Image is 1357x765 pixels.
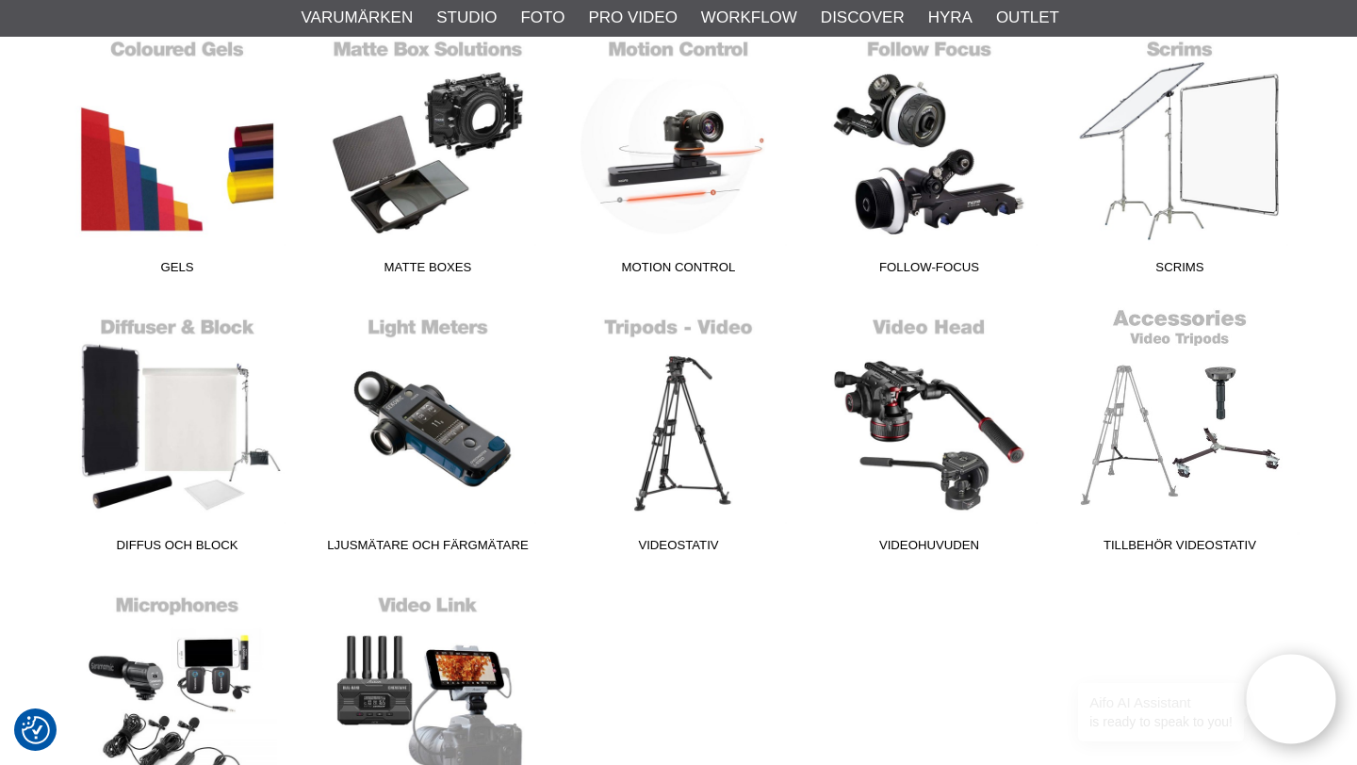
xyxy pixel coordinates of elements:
[1055,29,1305,284] a: Scrims
[804,29,1055,284] a: Follow-Focus
[22,713,50,747] button: Samtyckesinställningar
[520,6,564,30] a: Foto
[302,536,553,562] span: Ljusmätare och Färgmätare
[1089,692,1233,712] h4: Aifo AI Assistant
[52,258,302,284] span: Gels
[928,6,973,30] a: Hyra
[22,716,50,744] img: Revisit consent button
[302,307,553,562] a: Ljusmätare och Färgmätare
[553,536,804,562] span: Videostativ
[52,29,302,284] a: Gels
[52,307,302,562] a: Diffus och Block
[553,307,804,562] a: Videostativ
[821,6,905,30] a: Discover
[553,29,804,284] a: Motion Control
[553,258,804,284] span: Motion Control
[701,6,797,30] a: Workflow
[1078,683,1244,741] div: is ready to speak to you!
[588,6,677,30] a: Pro Video
[804,258,1055,284] span: Follow-Focus
[302,258,553,284] span: Matte Boxes
[804,536,1055,562] span: Videohuvuden
[996,6,1059,30] a: Outlet
[436,6,497,30] a: Studio
[302,29,553,284] a: Matte Boxes
[1055,536,1305,562] span: Tillbehör Videostativ
[52,536,302,562] span: Diffus och Block
[1055,258,1305,284] span: Scrims
[804,307,1055,562] a: Videohuvuden
[302,6,414,30] a: Varumärken
[1055,307,1305,562] a: Tillbehör Videostativ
